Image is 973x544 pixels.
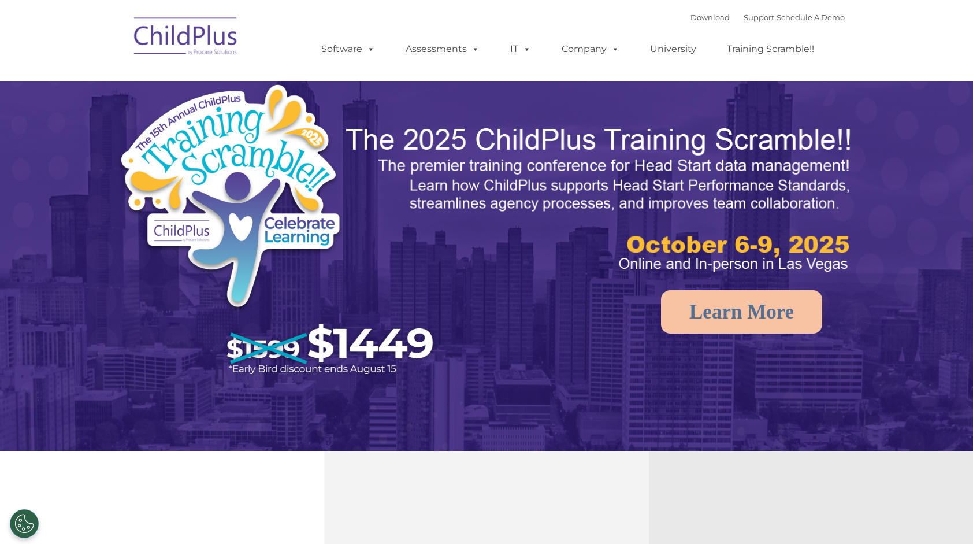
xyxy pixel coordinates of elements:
[310,38,387,61] a: Software
[744,13,774,22] a: Support
[690,13,730,22] a: Download
[715,38,826,61] a: Training Scramble!!
[638,38,708,61] a: University
[550,38,631,61] a: Company
[690,13,845,22] font: |
[777,13,845,22] a: Schedule A Demo
[661,290,822,334] a: Learn More
[128,9,244,67] img: ChildPlus by Procare Solutions
[394,38,491,61] a: Assessments
[499,38,543,61] a: IT
[10,509,39,538] button: Cookies Settings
